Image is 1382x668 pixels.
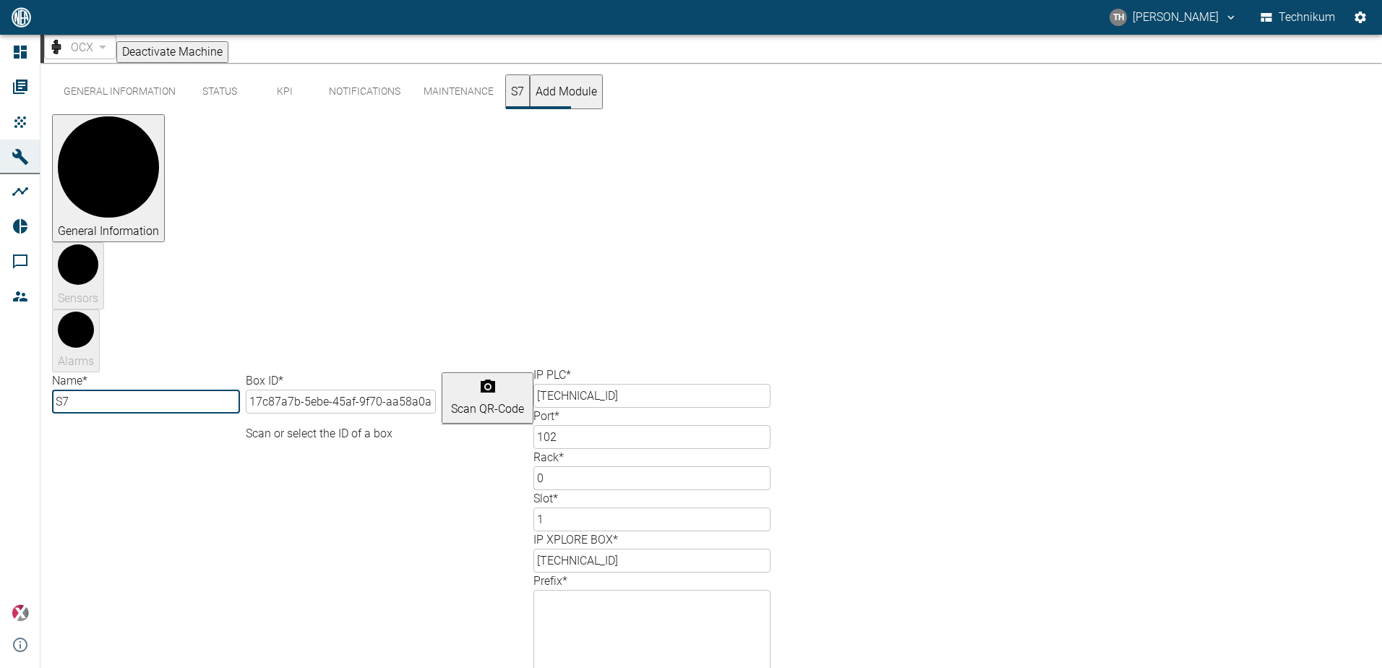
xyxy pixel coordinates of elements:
[48,38,93,56] a: OCX
[69,316,82,344] text: 3
[71,39,93,56] span: OCX
[90,127,127,207] text: 1
[246,374,283,387] label: Box ID *
[10,7,33,27] img: logo
[533,508,771,531] input: Slot
[1110,9,1127,26] div: TH
[52,242,104,309] button: Sensors
[246,425,436,442] p: Scan or select the ID of a box
[451,402,524,416] span: Scan QR-Code
[317,74,412,109] button: Notifications
[252,74,317,109] button: KPI
[1107,4,1240,30] button: thomas.hosten@neuman-esser.de
[58,354,94,368] span: Alarms
[412,74,505,109] button: Maintenance
[52,374,87,387] label: Name *
[530,74,603,109] button: Add Module
[58,224,159,238] span: General Information
[52,114,165,242] button: General Information
[533,450,564,464] label: Rack *
[52,309,100,372] button: Alarms
[533,492,558,505] label: Slot *
[52,390,240,414] input: Name
[71,249,86,281] text: 2
[58,291,98,305] span: Sensors
[442,372,533,424] button: Scan QR-Code
[12,604,29,622] img: Xplore Logo
[1258,4,1339,30] button: Technikum
[533,466,771,490] input: Rack
[52,74,187,109] button: General Information
[533,574,567,588] label: Prefix *
[533,409,559,423] label: Port *
[533,368,571,382] label: IP PLC *
[116,41,228,63] button: Deactivate Machine
[533,533,618,547] label: IP XPLORE BOX *
[533,425,771,449] input: Port
[187,74,252,109] button: Status
[505,74,530,109] button: S7
[1347,4,1373,30] button: Settings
